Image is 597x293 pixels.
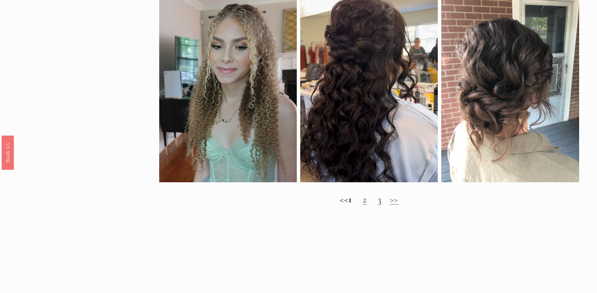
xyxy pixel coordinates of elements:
a: 2 [363,194,367,205]
h2: << [159,194,579,205]
a: >> [390,194,398,205]
a: Book Us [2,136,14,170]
a: 3 [378,194,382,205]
strong: 1 [348,194,352,205]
